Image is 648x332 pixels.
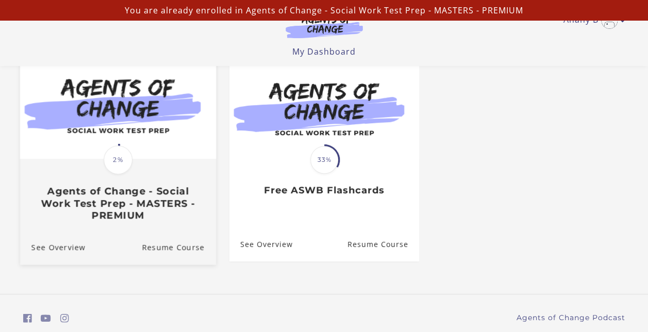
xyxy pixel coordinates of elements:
i: https://www.instagram.com/agentsofchangeprep/ (Open in a new window) [60,313,69,323]
a: https://www.youtube.com/c/AgentsofChangeTestPrepbyMeaganMitchell (Open in a new window) [41,311,51,326]
a: Free ASWB Flashcards: Resume Course [347,227,419,261]
a: Agents of Change - Social Work Test Prep - MASTERS - PREMIUM: See Overview [20,229,85,264]
p: You are already enrolled in Agents of Change - Social Work Test Prep - MASTERS - PREMIUM [4,4,644,16]
span: 2% [104,145,132,174]
img: Agents of Change Logo [275,14,374,38]
a: https://www.facebook.com/groups/aswbtestprep (Open in a new window) [23,311,32,326]
a: https://www.instagram.com/agentsofchangeprep/ (Open in a new window) [60,311,69,326]
i: https://www.facebook.com/groups/aswbtestprep (Open in a new window) [23,313,32,323]
h3: Agents of Change - Social Work Test Prep - MASTERS - PREMIUM [31,185,204,221]
i: https://www.youtube.com/c/AgentsofChangeTestPrepbyMeaganMitchell (Open in a new window) [41,313,51,323]
a: Agents of Change - Social Work Test Prep - MASTERS - PREMIUM: Resume Course [142,229,216,264]
a: Toggle menu [563,12,620,29]
span: 33% [310,146,338,174]
a: Free ASWB Flashcards: See Overview [229,227,293,261]
a: My Dashboard [292,46,356,57]
a: Agents of Change Podcast [517,312,625,323]
h3: Free ASWB Flashcards [240,185,408,196]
